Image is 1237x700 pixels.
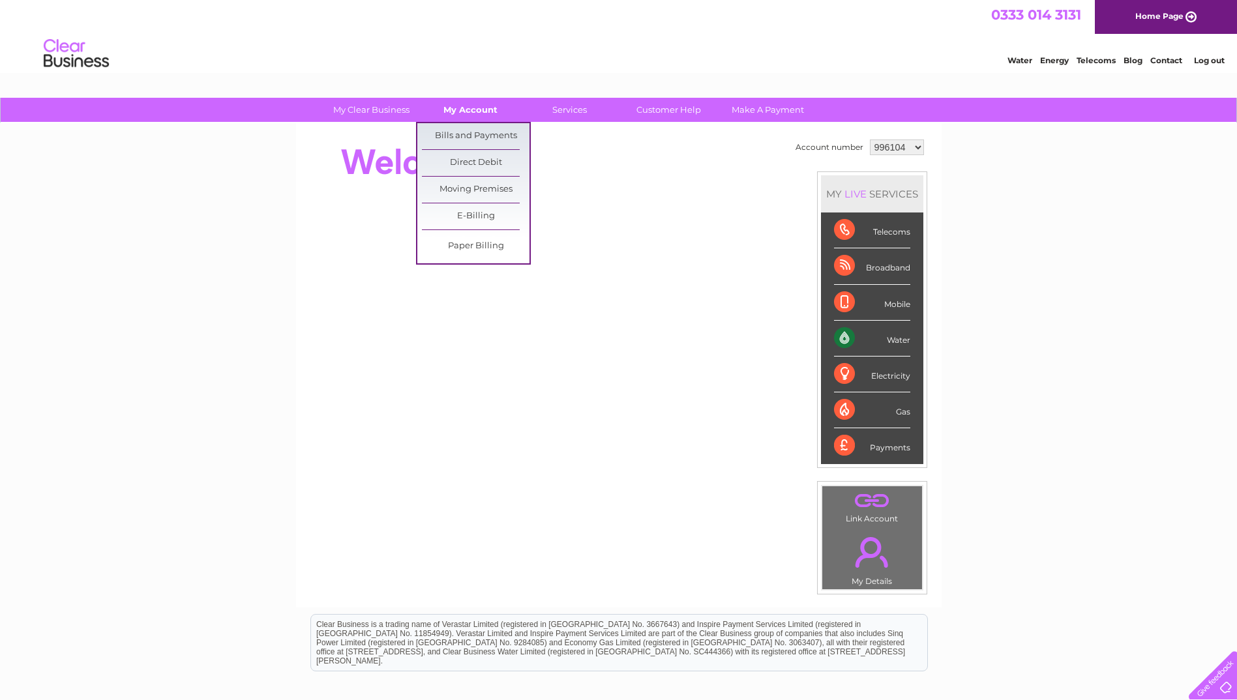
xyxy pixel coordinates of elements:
[991,7,1081,23] a: 0333 014 3131
[43,34,110,74] img: logo.png
[422,177,529,203] a: Moving Premises
[834,248,910,284] div: Broadband
[834,428,910,463] div: Payments
[615,98,723,122] a: Customer Help
[834,212,910,248] div: Telecoms
[822,526,923,590] td: My Details
[834,285,910,321] div: Mobile
[1077,55,1116,65] a: Telecoms
[318,98,425,122] a: My Clear Business
[1194,55,1225,65] a: Log out
[422,150,529,176] a: Direct Debit
[1150,55,1182,65] a: Contact
[311,7,927,63] div: Clear Business is a trading name of Verastar Limited (registered in [GEOGRAPHIC_DATA] No. 3667643...
[842,188,869,200] div: LIVE
[1007,55,1032,65] a: Water
[422,123,529,149] a: Bills and Payments
[834,321,910,357] div: Water
[826,529,919,575] a: .
[826,489,919,512] a: .
[822,486,923,527] td: Link Account
[1040,55,1069,65] a: Energy
[821,175,923,212] div: MY SERVICES
[1124,55,1142,65] a: Blog
[422,203,529,229] a: E-Billing
[714,98,822,122] a: Make A Payment
[422,233,529,259] a: Paper Billing
[516,98,623,122] a: Services
[792,136,867,158] td: Account number
[834,357,910,392] div: Electricity
[417,98,524,122] a: My Account
[834,392,910,428] div: Gas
